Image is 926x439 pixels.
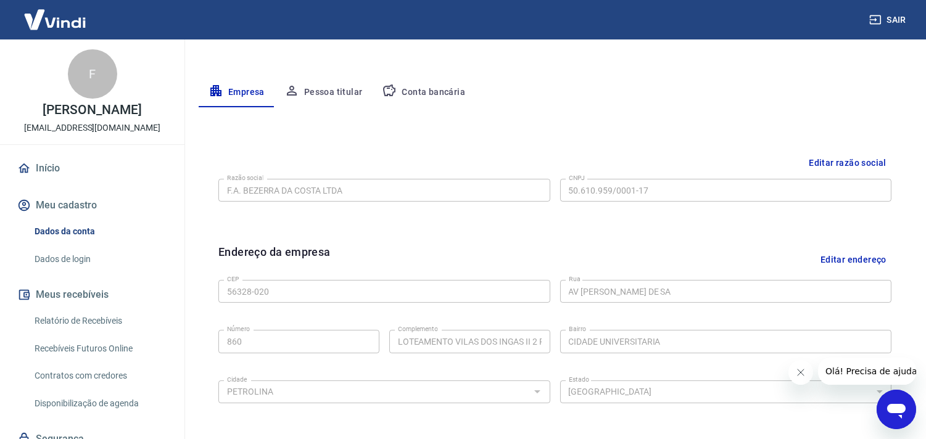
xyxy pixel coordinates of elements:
[569,375,589,384] label: Estado
[15,192,170,219] button: Meu cadastro
[569,274,581,284] label: Rua
[43,104,141,117] p: [PERSON_NAME]
[30,391,170,416] a: Disponibilização de agenda
[7,9,104,18] span: Olá! Precisa de ajuda?
[816,244,891,275] button: Editar endereço
[68,49,117,99] div: F
[199,78,275,107] button: Empresa
[15,155,170,182] a: Início
[227,324,250,334] label: Número
[30,219,170,244] a: Dados da conta
[30,247,170,272] a: Dados de login
[569,324,586,334] label: Bairro
[222,384,526,400] input: Digite aqui algumas palavras para buscar a cidade
[569,173,585,183] label: CNPJ
[15,1,95,38] img: Vindi
[398,324,438,334] label: Complemento
[372,78,475,107] button: Conta bancária
[227,173,263,183] label: Razão social
[804,152,891,174] button: Editar razão social
[30,363,170,388] a: Contratos com credores
[30,336,170,361] a: Recebíveis Futuros Online
[275,78,373,107] button: Pessoa titular
[15,281,170,308] button: Meus recebíveis
[867,9,911,31] button: Sair
[788,360,813,385] iframe: Fechar mensagem
[818,358,916,385] iframe: Mensagem da empresa
[218,244,331,275] h6: Endereço da empresa
[227,375,247,384] label: Cidade
[877,390,916,429] iframe: Botão para abrir a janela de mensagens
[227,274,239,284] label: CEP
[24,121,160,134] p: [EMAIL_ADDRESS][DOMAIN_NAME]
[30,308,170,334] a: Relatório de Recebíveis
